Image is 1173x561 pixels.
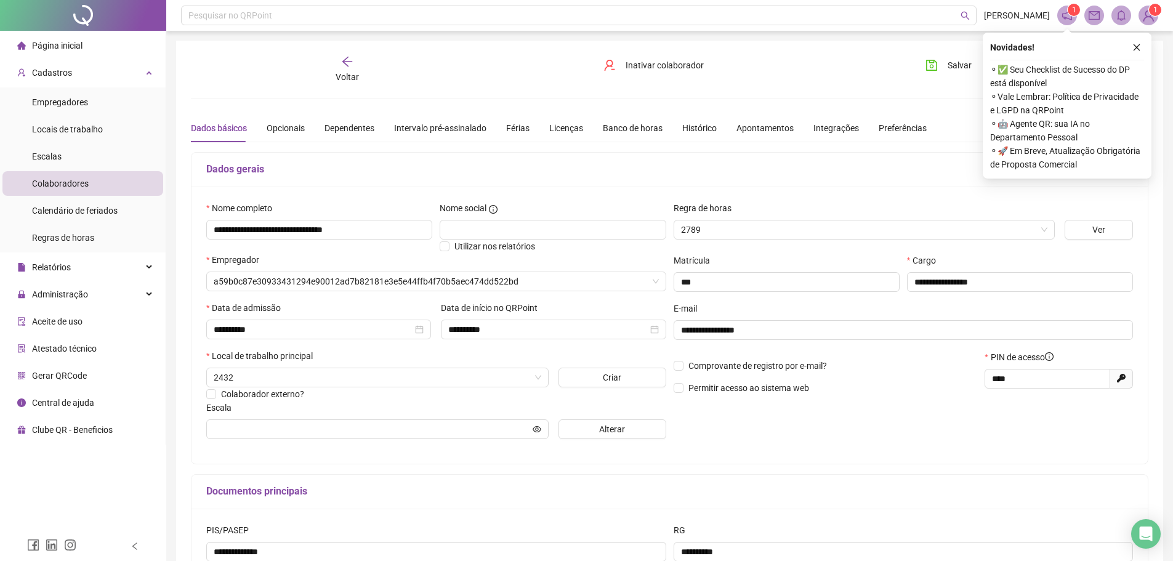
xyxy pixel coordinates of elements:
span: gift [17,426,26,434]
label: Data de admissão [206,301,289,315]
span: info-circle [489,205,498,214]
span: audit [17,317,26,326]
label: Regra de horas [674,201,740,215]
span: Colaborador externo? [221,389,304,399]
label: Cargo [907,254,944,267]
span: Aceite de uso [32,317,83,326]
label: Data de início no QRPoint [441,301,546,315]
span: arrow-left [341,55,353,68]
span: Inativar colaborador [626,59,704,72]
label: Empregador [206,253,267,267]
span: solution [17,344,26,353]
span: 1 [1153,6,1158,14]
button: Inativar colaborador [594,55,713,75]
span: Criar [603,371,621,384]
div: Dados básicos [191,121,247,135]
span: Permitir acesso ao sistema web [688,383,809,393]
span: 2432 [214,368,541,387]
span: Colaboradores [32,179,89,188]
span: Novidades ! [990,41,1034,54]
img: 36901 [1139,6,1158,25]
span: Comprovante de registro por e-mail? [688,361,827,371]
label: Local de trabalho principal [206,349,321,363]
div: Open Intercom Messenger [1131,519,1161,549]
span: a59b0c87e30933431294e90012ad7b82181e3e5e44ffb4f70b5aec474dd522bd [214,272,659,291]
span: Calendário de feriados [32,206,118,216]
span: Empregadores [32,97,88,107]
span: Clube QR - Beneficios [32,425,113,435]
h5: Dados gerais [206,162,1133,177]
span: Locais de trabalho [32,124,103,134]
button: Criar [558,368,666,387]
span: qrcode [17,371,26,380]
div: Licenças [549,121,583,135]
span: info-circle [1045,352,1054,361]
span: linkedin [46,539,58,551]
label: Matrícula [674,254,718,267]
span: Ver [1092,223,1105,236]
span: Página inicial [32,41,83,50]
div: Integrações [813,121,859,135]
label: Escala [206,401,240,414]
div: Férias [506,121,530,135]
span: Alterar [599,422,625,436]
div: Apontamentos [736,121,794,135]
span: close [1132,43,1141,52]
span: Relatórios [32,262,71,272]
h5: Documentos principais [206,484,1133,499]
sup: Atualize o seu contato no menu Meus Dados [1149,4,1161,16]
span: Salvar [948,59,972,72]
span: PIN de acesso [991,350,1054,364]
span: Central de ajuda [32,398,94,408]
label: E-mail [674,302,705,315]
span: Gerar QRCode [32,371,87,381]
span: user-delete [603,59,616,71]
span: 2789 [681,220,1047,239]
span: eye [533,425,541,434]
label: RG [674,523,693,537]
div: Opcionais [267,121,305,135]
span: ⚬ 🚀 Em Breve, Atualização Obrigatória de Proposta Comercial [990,144,1144,171]
span: Escalas [32,151,62,161]
div: Histórico [682,121,717,135]
span: 1 [1072,6,1076,14]
span: bell [1116,10,1127,21]
label: Nome completo [206,201,280,215]
span: Utilizar nos relatórios [454,241,535,251]
span: mail [1089,10,1100,21]
span: home [17,41,26,50]
div: Preferências [879,121,927,135]
div: Banco de horas [603,121,663,135]
span: info-circle [17,398,26,407]
span: ⚬ 🤖 Agente QR: sua IA no Departamento Pessoal [990,117,1144,144]
span: Administração [32,289,88,299]
sup: 1 [1068,4,1080,16]
span: Voltar [336,72,359,82]
span: facebook [27,539,39,551]
label: PIS/PASEP [206,523,257,537]
div: Intervalo pré-assinalado [394,121,486,135]
span: ⚬ Vale Lembrar: Política de Privacidade e LGPD na QRPoint [990,90,1144,117]
span: left [131,542,139,551]
span: ⚬ ✅ Seu Checklist de Sucesso do DP está disponível [990,63,1144,90]
span: search [961,11,970,20]
span: Regras de horas [32,233,94,243]
span: Cadastros [32,68,72,78]
span: Atestado técnico [32,344,97,353]
span: file [17,263,26,272]
button: Ver [1065,220,1133,240]
span: notification [1062,10,1073,21]
span: save [925,59,938,71]
button: Alterar [558,419,666,439]
div: Dependentes [324,121,374,135]
span: instagram [64,539,76,551]
button: Salvar [916,55,981,75]
span: lock [17,290,26,299]
span: user-add [17,68,26,77]
span: [PERSON_NAME] [984,9,1050,22]
span: Nome social [440,201,486,215]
